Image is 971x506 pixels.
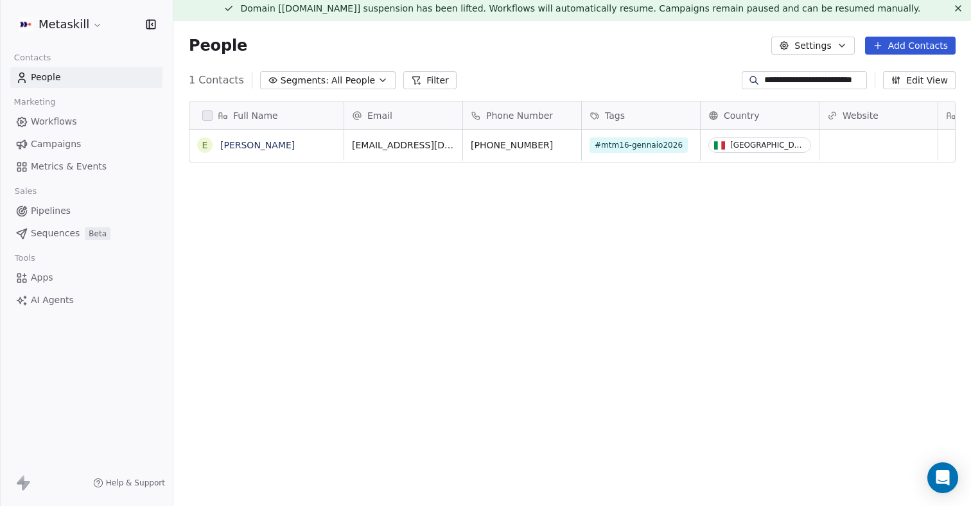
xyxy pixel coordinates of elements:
[590,137,688,153] span: #mtm16-gennaio2026
[31,115,77,128] span: Workflows
[189,101,344,129] div: Full Name
[10,111,162,132] a: Workflows
[10,200,162,222] a: Pipelines
[701,101,819,129] div: Country
[367,109,392,122] span: Email
[15,13,105,35] button: Metaskill
[31,71,61,84] span: People
[31,271,53,284] span: Apps
[189,73,244,88] span: 1 Contacts
[8,92,61,112] span: Marketing
[463,101,581,129] div: Phone Number
[10,223,162,244] a: SequencesBeta
[883,71,956,89] button: Edit View
[471,139,573,152] span: [PHONE_NUMBER]
[93,478,165,488] a: Help & Support
[819,101,938,129] div: Website
[202,139,208,152] div: E
[865,37,956,55] button: Add Contacts
[281,74,329,87] span: Segments:
[220,140,295,150] a: [PERSON_NAME]
[10,267,162,288] a: Apps
[85,227,110,240] span: Beta
[771,37,854,55] button: Settings
[331,74,375,87] span: All People
[31,160,107,173] span: Metrics & Events
[106,478,165,488] span: Help & Support
[31,137,81,151] span: Campaigns
[403,71,457,89] button: Filter
[31,204,71,218] span: Pipelines
[730,141,805,150] div: [GEOGRAPHIC_DATA]
[233,109,278,122] span: Full Name
[10,67,162,88] a: People
[18,17,33,32] img: AVATAR%20METASKILL%20-%20Colori%20Positivo.png
[31,227,80,240] span: Sequences
[605,109,625,122] span: Tags
[9,182,42,201] span: Sales
[927,462,958,493] div: Open Intercom Messenger
[843,109,879,122] span: Website
[486,109,553,122] span: Phone Number
[8,48,57,67] span: Contacts
[582,101,700,129] div: Tags
[352,139,455,152] span: [EMAIL_ADDRESS][DOMAIN_NAME]
[10,290,162,311] a: AI Agents
[240,3,920,13] span: Domain [[DOMAIN_NAME]] suspension has been lifted. Workflows will automatically resume. Campaigns...
[10,156,162,177] a: Metrics & Events
[10,134,162,155] a: Campaigns
[344,101,462,129] div: Email
[39,16,89,33] span: Metaskill
[9,249,40,268] span: Tools
[724,109,760,122] span: Country
[31,293,74,307] span: AI Agents
[189,36,247,55] span: People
